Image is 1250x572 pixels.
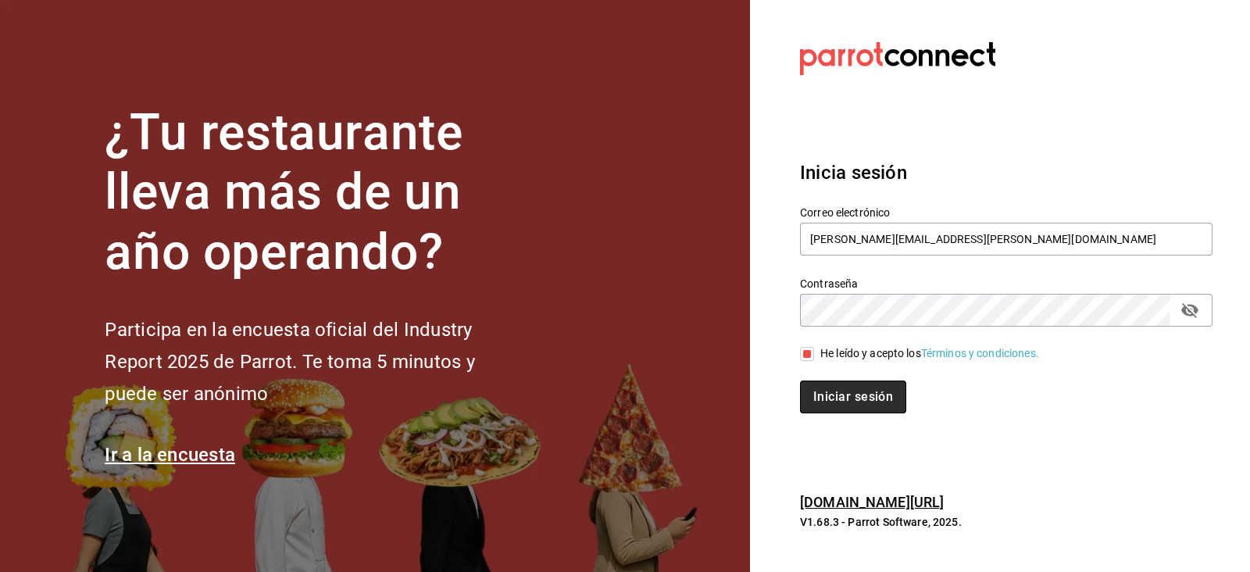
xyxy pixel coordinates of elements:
[800,159,1212,187] h3: Inicia sesión
[105,103,527,283] h1: ¿Tu restaurante lleva más de un año operando?
[1177,297,1203,324] button: passwordField
[800,206,1212,217] label: Correo electrónico
[921,347,1039,359] a: Términos y condiciones.
[105,444,235,466] a: Ir a la encuesta
[800,277,1212,288] label: Contraseña
[820,345,1039,362] div: He leído y acepto los
[800,514,1212,530] p: V1.68.3 - Parrot Software, 2025.
[800,223,1212,256] input: Ingresa tu correo electrónico
[800,381,906,413] button: Iniciar sesión
[800,494,944,510] a: [DOMAIN_NAME][URL]
[105,314,527,409] h2: Participa en la encuesta oficial del Industry Report 2025 de Parrot. Te toma 5 minutos y puede se...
